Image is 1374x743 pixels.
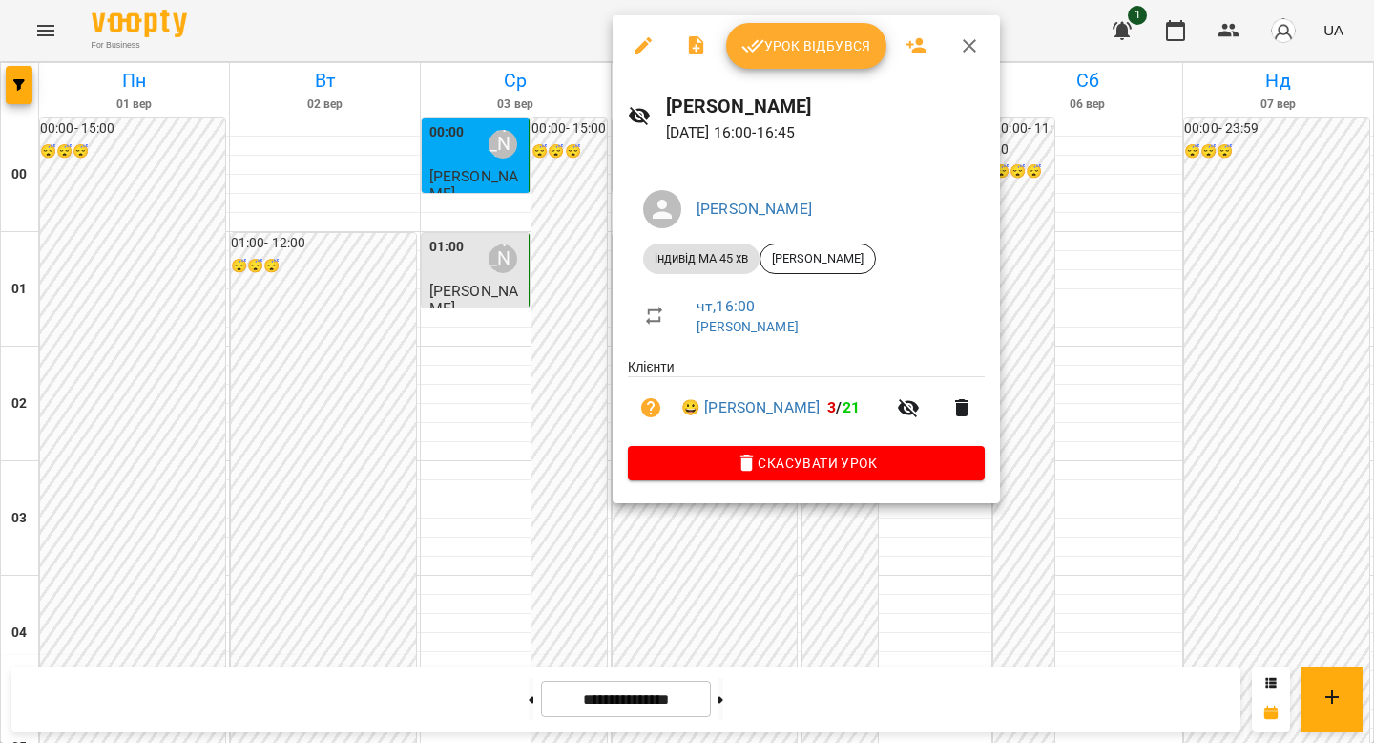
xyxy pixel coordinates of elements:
[697,319,799,334] a: [PERSON_NAME]
[666,121,985,144] p: [DATE] 16:00 - 16:45
[726,23,886,69] button: Урок відбувся
[827,398,836,416] span: 3
[741,34,871,57] span: Урок відбувся
[628,385,674,431] button: Візит ще не сплачено. Додати оплату?
[827,398,860,416] b: /
[628,446,985,480] button: Скасувати Урок
[643,452,969,475] span: Скасувати Урок
[681,396,820,419] a: 😀 [PERSON_NAME]
[628,357,985,446] ul: Клієнти
[666,92,985,121] h6: [PERSON_NAME]
[843,398,860,416] span: 21
[760,244,876,274] div: [PERSON_NAME]
[697,200,812,218] a: [PERSON_NAME]
[760,250,875,267] span: [PERSON_NAME]
[697,297,755,315] a: чт , 16:00
[643,250,760,267] span: індивід МА 45 хв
